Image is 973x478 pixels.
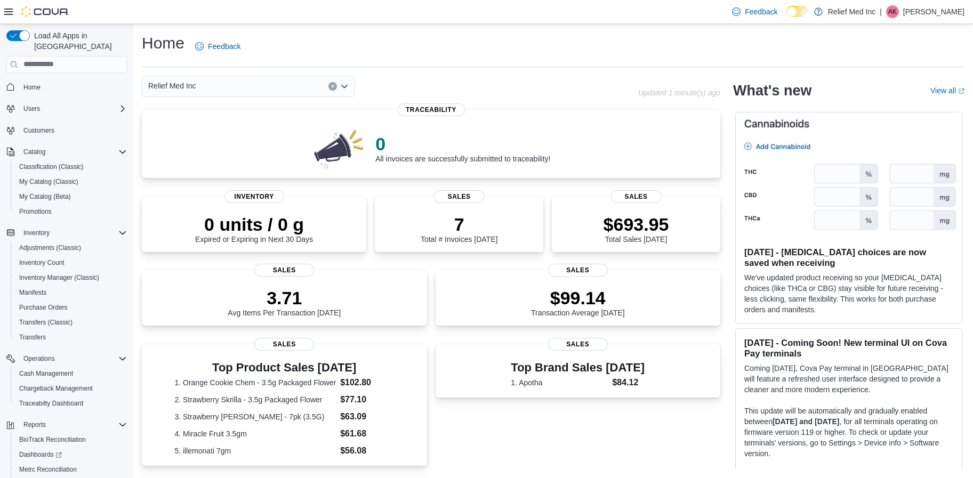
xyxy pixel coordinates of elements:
span: Purchase Orders [15,301,127,314]
a: Feedback [191,36,245,57]
span: Chargeback Management [19,384,93,393]
span: Adjustments (Classic) [19,244,81,252]
span: Sales [434,190,485,203]
button: Purchase Orders [11,300,131,315]
span: Transfers [19,333,46,342]
span: Cash Management [15,367,127,380]
a: Transfers [15,331,50,344]
dt: 1. Apotha [511,377,608,388]
dd: $56.08 [340,444,394,457]
a: BioTrack Reconciliation [15,433,90,446]
span: Inventory [224,190,284,203]
button: Users [2,101,131,116]
span: My Catalog (Beta) [19,192,71,201]
button: Manifests [11,285,131,300]
span: Classification (Classic) [19,163,84,171]
span: Inventory Count [19,258,65,267]
p: 3.71 [228,287,341,309]
a: Home [19,81,45,94]
span: Chargeback Management [15,382,127,395]
dd: $63.09 [340,410,394,423]
span: Sales [254,338,314,351]
div: Total # Invoices [DATE] [421,214,497,244]
h3: Top Brand Sales [DATE] [511,361,645,374]
a: Inventory Count [15,256,69,269]
span: Promotions [15,205,127,218]
a: Manifests [15,286,51,299]
button: Operations [2,351,131,366]
a: Cash Management [15,367,77,380]
div: Transaction Average [DATE] [531,287,625,317]
a: Purchase Orders [15,301,72,314]
h3: [DATE] - [MEDICAL_DATA] choices are now saved when receiving [744,247,953,268]
a: Inventory Manager (Classic) [15,271,103,284]
a: Chargeback Management [15,382,97,395]
button: Transfers [11,330,131,345]
p: 0 [375,133,550,155]
span: Inventory Manager (Classic) [19,273,99,282]
a: My Catalog (Beta) [15,190,75,203]
span: Operations [23,354,55,363]
span: Sales [254,264,314,277]
h2: What's new [733,82,811,99]
a: Dashboards [11,447,131,462]
a: Adjustments (Classic) [15,241,85,254]
button: Catalog [19,145,50,158]
span: Transfers (Classic) [19,318,73,327]
p: This update will be automatically and gradually enabled between , for all terminals operating on ... [744,406,953,459]
a: Dashboards [15,448,66,461]
span: Home [23,83,41,92]
span: Manifests [15,286,127,299]
dt: 5. illemonati 7gm [174,445,336,456]
p: Coming [DATE], Cova Pay terminal in [GEOGRAPHIC_DATA] will feature a refreshed user interface des... [744,363,953,395]
a: Metrc Reconciliation [15,463,81,476]
span: Dashboards [19,450,62,459]
span: Relief Med Inc [148,79,196,92]
div: Avg Items Per Transaction [DATE] [228,287,341,317]
button: Chargeback Management [11,381,131,396]
button: Classification (Classic) [11,159,131,174]
span: Purchase Orders [19,303,68,312]
span: Manifests [19,288,46,297]
span: Inventory [23,229,50,237]
span: Customers [23,126,54,135]
h3: Top Product Sales [DATE] [174,361,394,374]
div: All invoices are successfully submitted to traceability! [375,133,550,163]
span: Promotions [19,207,52,216]
button: Inventory Count [11,255,131,270]
p: | [880,5,882,18]
span: My Catalog (Classic) [15,175,127,188]
span: Metrc Reconciliation [19,465,77,474]
img: Cova [21,6,69,17]
p: $99.14 [531,287,625,309]
input: Dark Mode [786,6,809,17]
span: Metrc Reconciliation [15,463,127,476]
button: Home [2,79,131,95]
button: Open list of options [340,82,349,91]
a: Classification (Classic) [15,160,88,173]
button: Customers [2,123,131,138]
button: Users [19,102,44,115]
button: Metrc Reconciliation [11,462,131,477]
span: Sales [548,338,608,351]
span: Dashboards [15,448,127,461]
p: Updated 1 minute(s) ago [638,88,720,97]
span: Transfers (Classic) [15,316,127,329]
span: Reports [19,418,127,431]
dd: $102.80 [340,376,394,389]
span: Feedback [208,41,240,52]
p: 0 units / 0 g [195,214,313,235]
button: Reports [2,417,131,432]
dd: $61.68 [340,427,394,440]
span: Classification (Classic) [15,160,127,173]
button: Reports [19,418,50,431]
span: BioTrack Reconciliation [19,435,86,444]
button: Adjustments (Classic) [11,240,131,255]
span: Dark Mode [786,17,787,18]
span: Inventory [19,226,127,239]
div: Expired or Expiring in Next 30 Days [195,214,313,244]
button: Operations [19,352,59,365]
span: Inventory Manager (Classic) [15,271,127,284]
svg: External link [958,88,964,94]
img: 0 [311,127,367,169]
